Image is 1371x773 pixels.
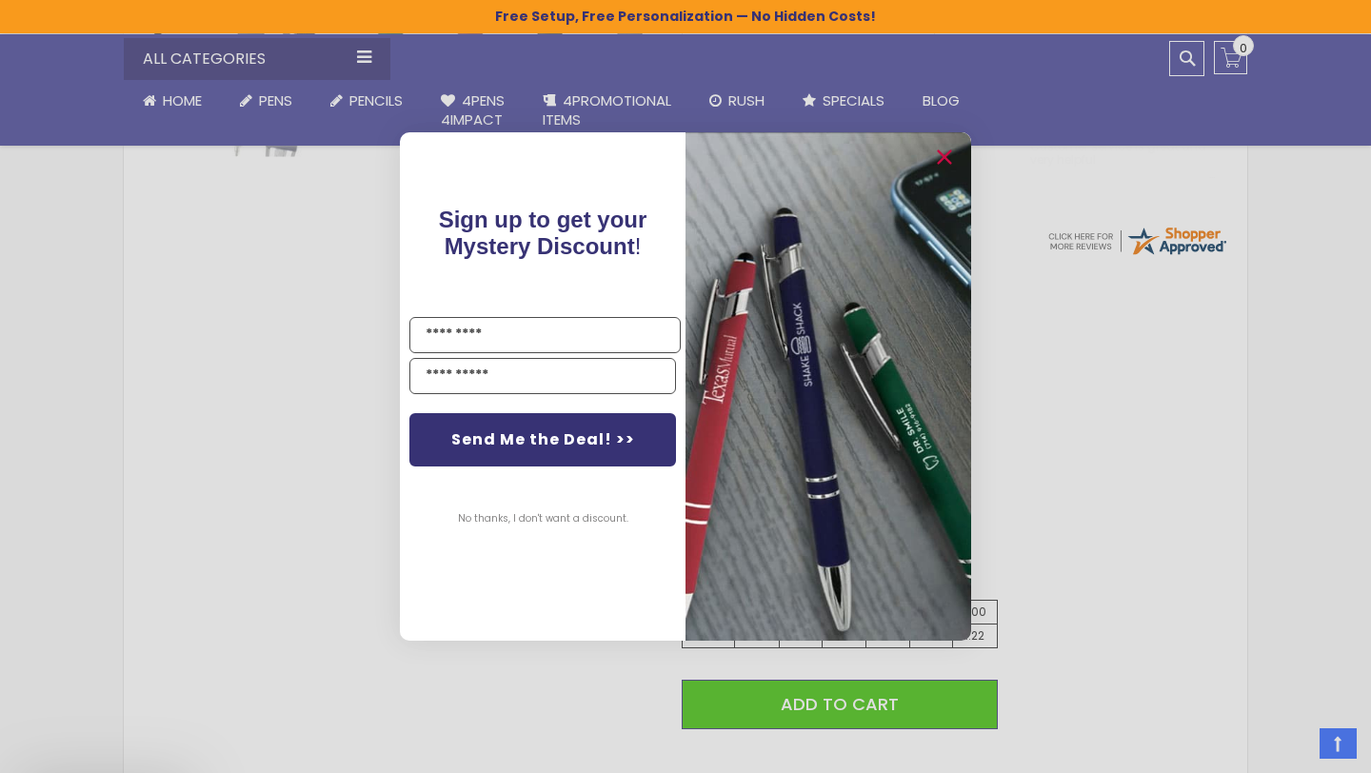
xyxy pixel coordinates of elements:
span: ! [439,207,647,259]
button: Send Me the Deal! >> [409,413,676,466]
span: Sign up to get your Mystery Discount [439,207,647,259]
button: No thanks, I don't want a discount. [448,495,638,543]
img: pop-up-image [685,132,971,640]
iframe: Google Customer Reviews [1214,722,1371,773]
button: Close dialog [929,142,960,172]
